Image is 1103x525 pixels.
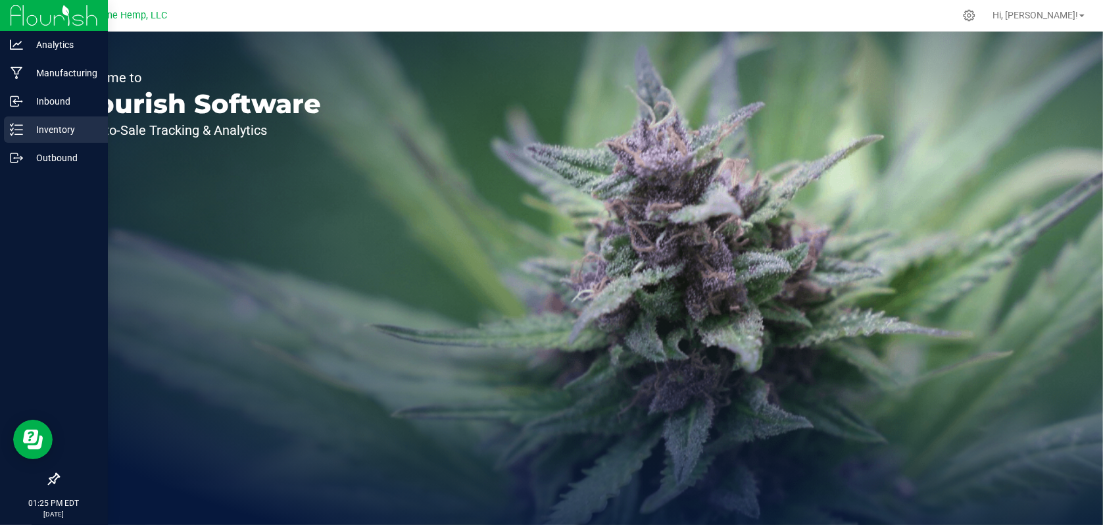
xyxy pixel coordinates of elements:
[10,151,23,164] inline-svg: Outbound
[961,9,977,22] div: Manage settings
[71,91,321,117] p: Flourish Software
[993,10,1078,20] span: Hi, [PERSON_NAME]!
[10,123,23,136] inline-svg: Inventory
[23,150,102,166] p: Outbound
[71,71,321,84] p: Welcome to
[10,95,23,108] inline-svg: Inbound
[10,66,23,80] inline-svg: Manufacturing
[23,122,102,137] p: Inventory
[10,38,23,51] inline-svg: Analytics
[23,37,102,53] p: Analytics
[6,497,102,509] p: 01:25 PM EDT
[13,420,53,459] iframe: Resource center
[101,10,168,21] span: One Hemp, LLC
[6,509,102,519] p: [DATE]
[71,124,321,137] p: Seed-to-Sale Tracking & Analytics
[23,93,102,109] p: Inbound
[23,65,102,81] p: Manufacturing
